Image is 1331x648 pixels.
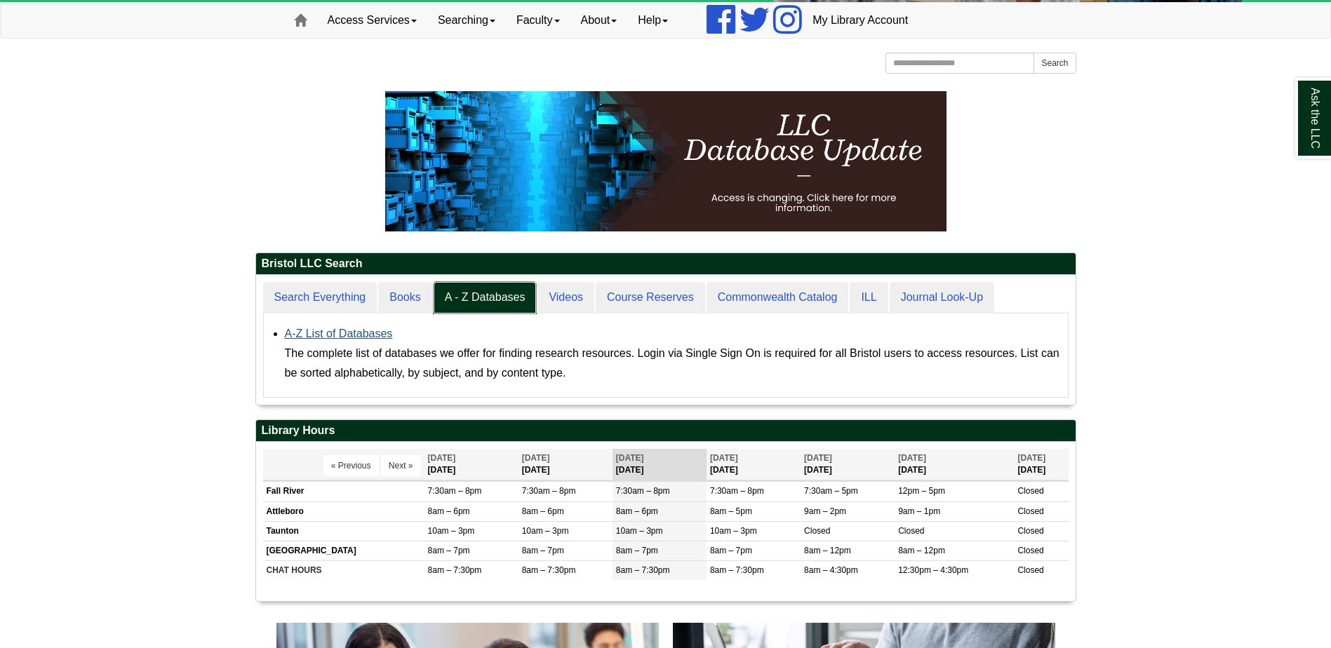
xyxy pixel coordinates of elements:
span: 8am – 7pm [428,546,470,555]
span: 12pm – 5pm [898,486,945,496]
span: Closed [1017,506,1043,516]
a: Videos [537,282,594,313]
button: « Previous [323,455,379,476]
img: HTML tutorial [385,91,947,231]
th: [DATE] [613,449,707,480]
a: A-Z List of Databases [285,328,393,339]
td: Taunton [263,521,424,541]
h2: Library Hours [256,420,1076,442]
span: 7:30am – 5pm [804,486,858,496]
th: [DATE] [424,449,519,480]
a: My Library Account [802,3,918,38]
span: 9am – 1pm [898,506,940,516]
span: [DATE] [898,453,926,463]
a: Help [627,3,678,38]
td: Fall River [263,482,424,501]
span: Closed [1017,565,1043,575]
span: Closed [1017,486,1043,496]
span: 8am – 6pm [428,506,470,516]
a: Searching [427,3,506,38]
span: Closed [804,526,830,536]
span: 8am – 7:30pm [616,565,670,575]
span: 10am – 3pm [616,526,663,536]
span: 9am – 2pm [804,506,846,516]
span: 8am – 12pm [898,546,945,555]
a: Faculty [506,3,570,38]
span: 8am – 7:30pm [522,565,576,575]
span: Closed [1017,546,1043,555]
span: 8am – 7pm [710,546,752,555]
h2: Bristol LLC Search [256,253,1076,275]
a: About [570,3,628,38]
a: Access Services [317,3,427,38]
span: 7:30am – 8pm [710,486,764,496]
span: 7:30am – 8pm [616,486,670,496]
span: [DATE] [710,453,738,463]
span: 8am – 6pm [616,506,658,516]
a: Commonwealth Catalog [707,282,849,313]
span: [DATE] [804,453,832,463]
span: [DATE] [616,453,644,463]
button: Next » [381,455,421,476]
span: Closed [1017,526,1043,536]
span: 7:30am – 8pm [522,486,576,496]
a: A - Z Databases [434,282,537,313]
span: 12:30pm – 4:30pm [898,565,968,575]
a: Journal Look-Up [890,282,994,313]
div: The complete list of databases we offer for finding research resources. Login via Single Sign On ... [285,344,1061,383]
th: [DATE] [801,449,895,480]
span: 7:30am – 8pm [428,486,482,496]
th: [DATE] [895,449,1014,480]
th: [DATE] [1014,449,1068,480]
span: 8am – 7pm [616,546,658,555]
span: 8am – 12pm [804,546,851,555]
span: 8am – 7pm [522,546,564,555]
span: Closed [898,526,924,536]
th: [DATE] [519,449,613,480]
span: 10am – 3pm [428,526,475,536]
button: Search [1034,53,1076,74]
span: 8am – 7:30pm [710,565,764,575]
span: [DATE] [428,453,456,463]
span: 8am – 7:30pm [428,565,482,575]
a: Search Everything [263,282,377,313]
a: Course Reserves [596,282,705,313]
a: Books [378,282,432,313]
th: [DATE] [707,449,801,480]
td: [GEOGRAPHIC_DATA] [263,541,424,560]
td: Attleboro [263,501,424,521]
span: 8am – 5pm [710,506,752,516]
span: 10am – 3pm [522,526,569,536]
span: [DATE] [1017,453,1045,463]
a: ILL [850,282,888,313]
span: 10am – 3pm [710,526,757,536]
span: [DATE] [522,453,550,463]
span: 8am – 4:30pm [804,565,858,575]
span: 8am – 6pm [522,506,564,516]
td: CHAT HOURS [263,560,424,580]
